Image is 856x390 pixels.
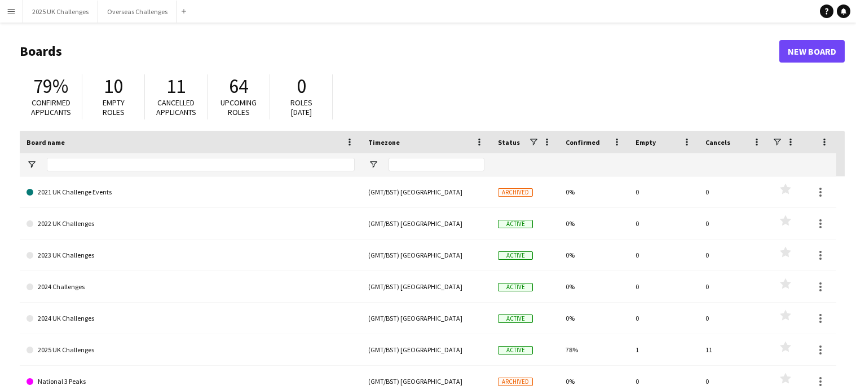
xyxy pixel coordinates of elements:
[498,220,533,228] span: Active
[27,240,355,271] a: 2023 UK Challenges
[104,74,123,99] span: 10
[166,74,186,99] span: 11
[20,43,779,60] h1: Boards
[368,159,378,170] button: Open Filter Menu
[699,240,769,271] div: 0
[559,208,629,239] div: 0%
[297,74,306,99] span: 0
[498,314,533,323] span: Active
[27,159,37,170] button: Open Filter Menu
[699,271,769,302] div: 0
[361,334,491,365] div: (GMT/BST) [GEOGRAPHIC_DATA]
[705,138,730,147] span: Cancels
[31,97,71,117] span: Confirmed applicants
[779,40,845,63] a: New Board
[559,176,629,207] div: 0%
[389,158,484,171] input: Timezone Filter Input
[566,138,600,147] span: Confirmed
[27,138,65,147] span: Board name
[368,138,400,147] span: Timezone
[27,303,355,334] a: 2024 UK Challenges
[498,251,533,260] span: Active
[498,188,533,197] span: Archived
[103,97,125,117] span: Empty roles
[559,240,629,271] div: 0%
[27,271,355,303] a: 2024 Challenges
[361,176,491,207] div: (GMT/BST) [GEOGRAPHIC_DATA]
[559,271,629,302] div: 0%
[229,74,248,99] span: 64
[361,303,491,334] div: (GMT/BST) [GEOGRAPHIC_DATA]
[27,208,355,240] a: 2022 UK Challenges
[699,208,769,239] div: 0
[636,138,656,147] span: Empty
[498,378,533,386] span: Archived
[629,303,699,334] div: 0
[498,346,533,354] span: Active
[27,176,355,208] a: 2021 UK Challenge Events
[629,240,699,271] div: 0
[23,1,98,23] button: 2025 UK Challenges
[629,334,699,365] div: 1
[699,303,769,334] div: 0
[559,303,629,334] div: 0%
[33,74,68,99] span: 79%
[699,334,769,365] div: 11
[559,334,629,365] div: 78%
[629,208,699,239] div: 0
[290,97,312,117] span: Roles [DATE]
[699,176,769,207] div: 0
[498,138,520,147] span: Status
[98,1,177,23] button: Overseas Challenges
[156,97,196,117] span: Cancelled applicants
[629,271,699,302] div: 0
[629,176,699,207] div: 0
[361,271,491,302] div: (GMT/BST) [GEOGRAPHIC_DATA]
[47,158,355,171] input: Board name Filter Input
[27,334,355,366] a: 2025 UK Challenges
[361,208,491,239] div: (GMT/BST) [GEOGRAPHIC_DATA]
[361,240,491,271] div: (GMT/BST) [GEOGRAPHIC_DATA]
[220,97,257,117] span: Upcoming roles
[498,283,533,291] span: Active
